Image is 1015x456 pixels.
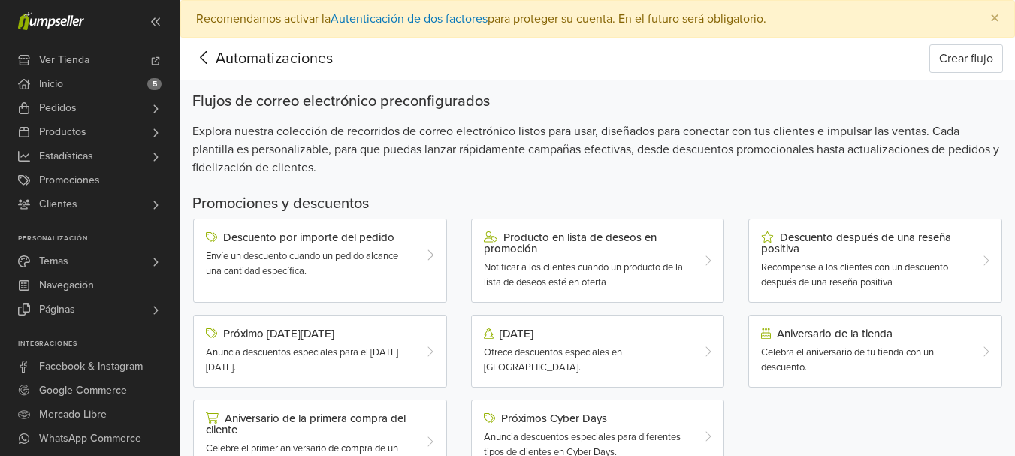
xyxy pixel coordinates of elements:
[192,92,1003,110] div: Flujos de correo electrónico preconfigurados
[39,403,107,427] span: Mercado Libre
[761,261,948,288] span: Recompense a los clientes con un descuento después de una reseña positiva
[39,355,143,379] span: Facebook & Instagram
[39,379,127,403] span: Google Commerce
[206,346,398,373] span: Anuncia descuentos especiales para el [DATE][DATE].
[929,44,1003,73] button: Crear flujo
[192,195,1003,213] h5: Promociones y descuentos
[192,47,310,70] span: Automatizaciones
[206,250,398,277] span: Envíe un descuento cuando un pedido alcance una cantidad específica.
[147,78,162,90] span: 5
[761,231,968,255] div: Descuento después de una reseña positiva
[39,249,68,273] span: Temas
[206,412,413,436] div: Aniversario de la primera compra del cliente
[484,261,683,288] span: Notificar a los clientes cuando un producto de la lista de deseos esté en oferta
[761,346,934,373] span: Celebra el aniversario de tu tienda con un descuento.
[206,328,413,340] div: Próximo [DATE][DATE]
[484,346,622,373] span: Ofrece descuentos especiales en [GEOGRAPHIC_DATA].
[39,96,77,120] span: Pedidos
[975,1,1014,37] button: Close
[484,328,691,340] div: [DATE]
[990,8,999,29] span: ×
[331,11,488,26] a: Autenticación de dos factores
[39,72,63,96] span: Inicio
[39,120,86,144] span: Productos
[206,231,413,243] div: Descuento por importe del pedido
[39,144,93,168] span: Estadísticas
[39,192,77,216] span: Clientes
[484,231,691,255] div: Producto en lista de deseos en promoción
[484,412,691,424] div: Próximos Cyber Days
[18,234,180,243] p: Personalización
[18,340,180,349] p: Integraciones
[39,273,94,297] span: Navegación
[39,427,141,451] span: WhatsApp Commerce
[39,48,89,72] span: Ver Tienda
[39,168,100,192] span: Promociones
[39,297,75,322] span: Páginas
[761,328,968,340] div: Aniversario de la tienda
[192,122,1003,177] span: Explora nuestra colección de recorridos de correo electrónico listos para usar, diseñados para co...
